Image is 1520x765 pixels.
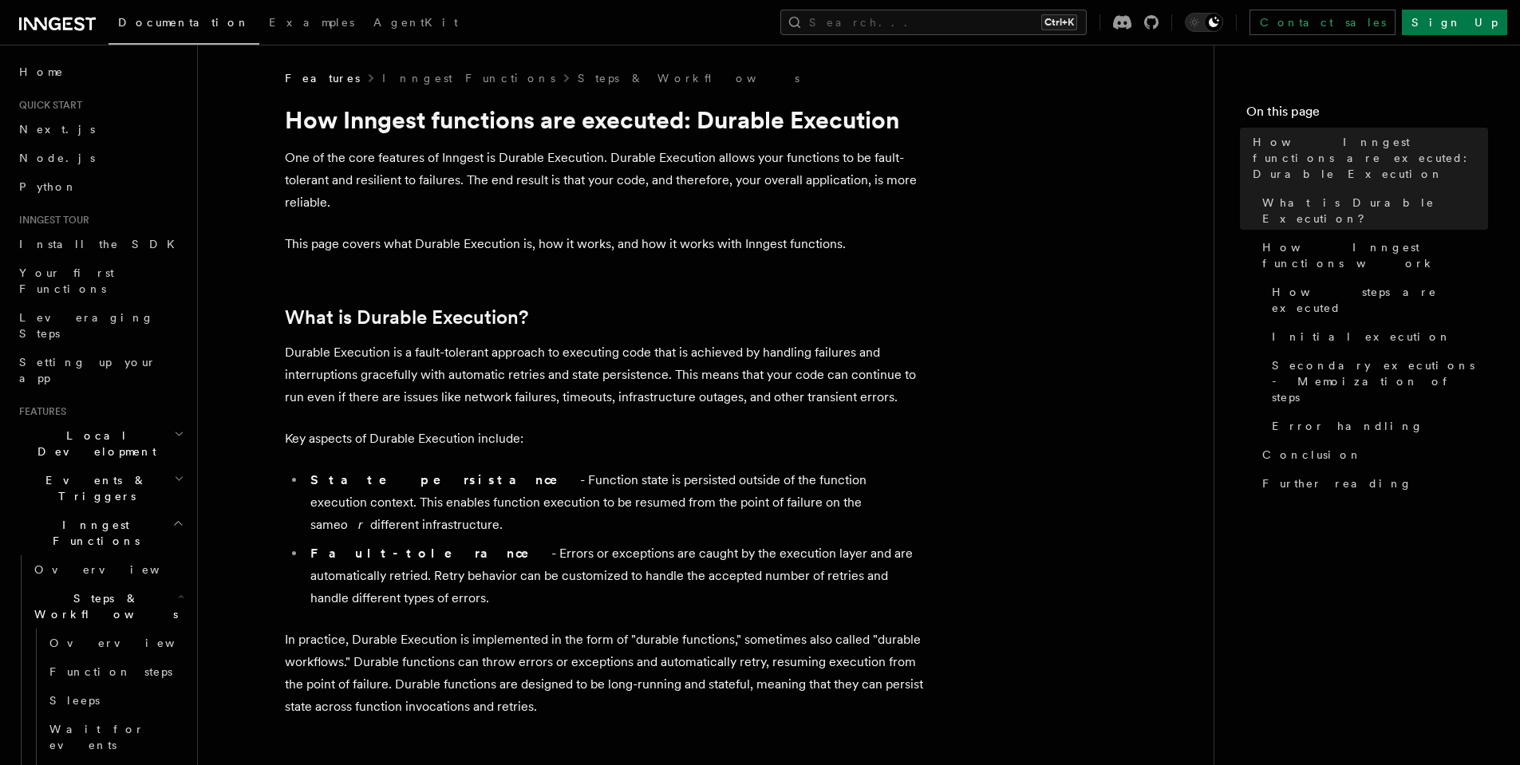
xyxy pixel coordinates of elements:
[269,16,354,29] span: Examples
[13,172,188,201] a: Python
[118,16,250,29] span: Documentation
[1262,195,1488,227] span: What is Durable Execution?
[306,469,923,536] li: - Function state is persisted outside of the function execution context. This enables function ex...
[1256,469,1488,498] a: Further reading
[19,123,95,136] span: Next.js
[1402,10,1507,35] a: Sign Up
[1246,128,1488,188] a: How Inngest functions are executed: Durable Execution
[28,584,188,629] button: Steps & Workflows
[13,115,188,144] a: Next.js
[285,147,923,214] p: One of the core features of Inngest is Durable Execution. Durable Execution allows your functions...
[109,5,259,45] a: Documentation
[1246,102,1488,128] h4: On this page
[1262,447,1362,463] span: Conclusion
[19,311,154,340] span: Leveraging Steps
[43,715,188,759] a: Wait for events
[285,233,923,255] p: This page covers what Durable Execution is, how it works, and how it works with Inngest functions.
[259,5,364,43] a: Examples
[285,306,528,329] a: What is Durable Execution?
[285,629,923,718] p: In practice, Durable Execution is implemented in the form of "durable functions," sometimes also ...
[19,152,95,164] span: Node.js
[13,144,188,172] a: Node.js
[13,214,89,227] span: Inngest tour
[1256,188,1488,233] a: What is Durable Execution?
[19,238,184,250] span: Install the SDK
[285,341,923,408] p: Durable Execution is a fault-tolerant approach to executing code that is achieved by handling fai...
[1272,284,1488,316] span: How steps are executed
[1256,440,1488,469] a: Conclusion
[1256,233,1488,278] a: How Inngest functions work
[382,70,555,86] a: Inngest Functions
[341,517,370,532] em: or
[13,258,188,303] a: Your first Functions
[285,70,360,86] span: Features
[43,629,188,657] a: Overview
[43,657,188,686] a: Function steps
[13,303,188,348] a: Leveraging Steps
[13,405,66,418] span: Features
[1185,13,1223,32] button: Toggle dark mode
[285,105,923,134] h1: How Inngest functions are executed: Durable Execution
[13,348,188,392] a: Setting up your app
[13,466,188,511] button: Events & Triggers
[1265,322,1488,351] a: Initial execution
[13,517,172,549] span: Inngest Functions
[1265,412,1488,440] a: Error handling
[13,511,188,555] button: Inngest Functions
[13,472,174,504] span: Events & Triggers
[310,546,551,561] strong: Fault-tolerance
[49,723,144,751] span: Wait for events
[1265,351,1488,412] a: Secondary executions - Memoization of steps
[34,563,199,576] span: Overview
[13,99,82,112] span: Quick start
[28,555,188,584] a: Overview
[19,64,64,80] span: Home
[49,694,100,707] span: Sleeps
[49,637,214,649] span: Overview
[1272,329,1451,345] span: Initial execution
[1250,10,1396,35] a: Contact sales
[306,542,923,609] li: - Errors or exceptions are caught by the execution layer and are automatically retried. Retry beh...
[13,428,174,459] span: Local Development
[49,665,172,678] span: Function steps
[285,428,923,450] p: Key aspects of Durable Execution include:
[780,10,1087,35] button: Search...Ctrl+K
[1265,278,1488,322] a: How steps are executed
[19,356,156,384] span: Setting up your app
[1262,475,1412,491] span: Further reading
[1041,14,1077,30] kbd: Ctrl+K
[578,70,799,86] a: Steps & Workflows
[13,230,188,258] a: Install the SDK
[373,16,458,29] span: AgentKit
[1253,134,1488,182] span: How Inngest functions are executed: Durable Execution
[364,5,468,43] a: AgentKit
[28,590,178,622] span: Steps & Workflows
[13,421,188,466] button: Local Development
[43,686,188,715] a: Sleeps
[19,180,77,193] span: Python
[310,472,580,487] strong: State persistance
[1272,357,1488,405] span: Secondary executions - Memoization of steps
[1262,239,1488,271] span: How Inngest functions work
[19,266,114,295] span: Your first Functions
[1272,418,1423,434] span: Error handling
[13,57,188,86] a: Home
